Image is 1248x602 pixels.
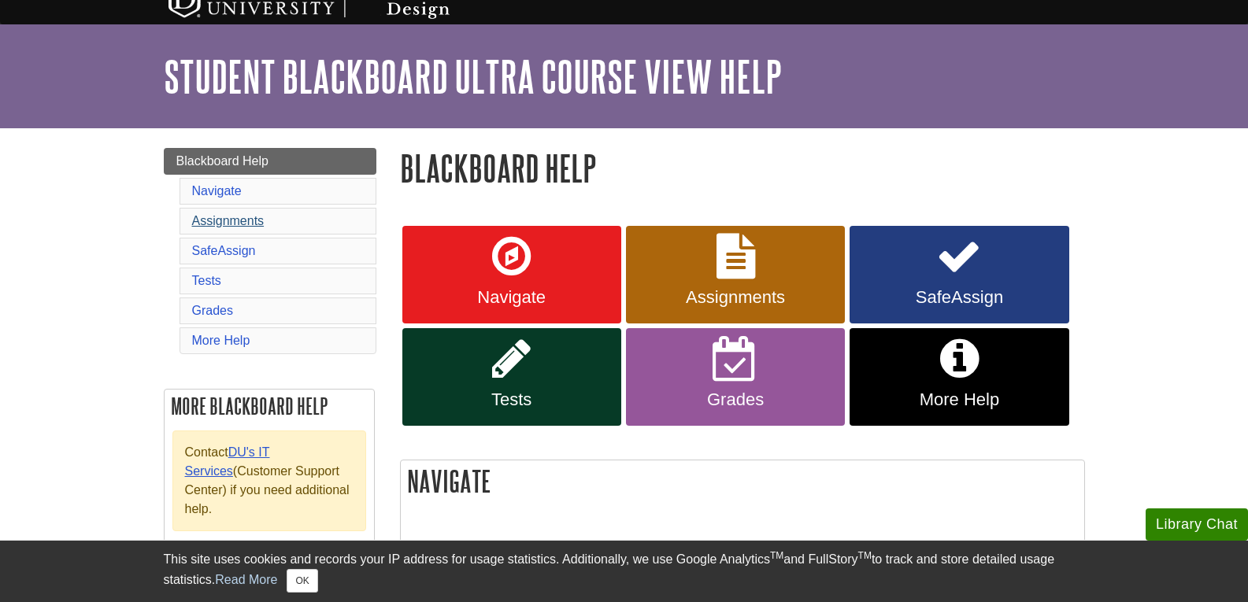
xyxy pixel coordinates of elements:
[192,274,221,287] a: Tests
[409,537,1076,560] h3: Access Blackboard
[770,550,783,561] sup: TM
[1146,508,1248,541] button: Library Chat
[192,244,256,257] a: SafeAssign
[164,550,1085,593] div: This site uses cookies and records your IP address for usage statistics. Additionally, we use Goo...
[172,430,366,531] div: Contact (Customer Support Center) if you need additional help.
[858,550,872,561] sup: TM
[850,226,1068,323] a: SafeAssign
[861,390,1057,410] span: More Help
[164,148,376,175] a: Blackboard Help
[414,287,609,308] span: Navigate
[176,154,268,168] span: Blackboard Help
[164,52,782,101] a: Student Blackboard Ultra Course View Help
[861,287,1057,308] span: SafeAssign
[414,390,609,410] span: Tests
[401,460,1084,502] h2: Navigate
[192,304,233,317] a: Grades
[850,328,1068,426] a: More Help
[638,390,833,410] span: Grades
[287,569,317,593] button: Close
[402,226,621,323] a: Navigate
[192,214,265,227] a: Assignments
[638,287,833,308] span: Assignments
[215,573,277,586] a: Read More
[192,184,242,198] a: Navigate
[626,226,845,323] a: Assignments
[626,328,845,426] a: Grades
[165,390,374,423] h2: More Blackboard Help
[400,148,1085,188] h1: Blackboard Help
[402,328,621,426] a: Tests
[192,334,250,347] a: More Help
